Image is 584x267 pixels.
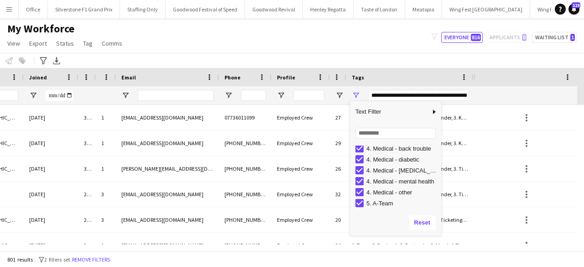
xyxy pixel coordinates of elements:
[102,39,122,47] span: Comms
[7,39,20,47] span: View
[96,182,116,207] div: 3
[70,255,112,265] button: Remove filters
[166,0,245,18] button: Goodwood Festival of Speed
[78,233,96,258] div: 3 days
[366,178,438,185] div: 4. Medical - mental health
[277,91,285,99] button: Open Filter Menu
[354,0,405,18] button: Taste of London
[46,90,73,101] input: Joined Filter Input
[355,128,436,139] input: Search filter values
[78,131,96,156] div: 3 days
[293,90,324,101] input: Profile Filter Input
[96,207,116,232] div: 3
[96,233,116,258] div: 1
[366,189,438,196] div: 4. Medical - other
[51,55,62,66] app-action-btn: Export XLSX
[219,131,271,156] div: [PHONE_NUMBER]
[330,105,346,130] div: 27
[350,104,430,120] span: Text Filter
[78,105,96,130] div: 3 days
[352,74,364,81] span: Tags
[366,167,438,174] div: 4. Medical - [MEDICAL_DATA]
[26,37,51,49] a: Export
[271,156,330,181] div: Employed Crew
[271,105,330,130] div: Employed Crew
[7,22,74,36] span: My Workforce
[350,101,441,236] div: Column Filter
[24,156,78,181] div: [DATE]
[366,156,438,163] div: 4. Medical - diabetic
[116,156,219,181] div: [PERSON_NAME][EMAIL_ADDRESS][DOMAIN_NAME]
[79,37,96,49] a: Tag
[366,145,438,152] div: 4. Medical - back trouble
[116,131,219,156] div: [EMAIL_ADDRESS][DOMAIN_NAME]
[52,37,78,49] a: Status
[346,105,474,130] div: 1. Temp, 3. Bartender, 3. Cocktail Bartender, 3. KP, 3. Till Op, 3. Waiting
[224,91,233,99] button: Open Filter Menu
[29,39,47,47] span: Export
[346,156,474,181] div: 1. Temp, 3. Bartender, 3. Cocktail Bartender, 3. Till Op, 3. Waiting
[219,233,271,258] div: [PHONE_NUMBER]
[271,131,330,156] div: Employed Crew
[116,182,219,207] div: [EMAIL_ADDRESS][DOMAIN_NAME]
[78,207,96,232] div: 2 days
[116,233,219,258] div: [EMAIL_ADDRESS][DOMAIN_NAME]
[271,182,330,207] div: Employed Crew
[78,182,96,207] div: 2 days
[330,156,346,181] div: 26
[19,0,48,18] button: Office
[346,207,474,232] div: 1. Temp, 3. Bartender, 3. KP, 3. Merch & Ticketing, 3. Till Op, 3. Waiting , 4. Medical - other
[471,34,481,41] span: 816
[116,105,219,130] div: [EMAIL_ADDRESS][DOMAIN_NAME]
[335,91,344,99] button: Open Filter Menu
[38,55,49,66] app-action-btn: Advanced filters
[96,105,116,130] div: 1
[83,39,93,47] span: Tag
[78,156,96,181] div: 3 days
[219,207,271,232] div: [PHONE_NUMBER]
[330,233,346,258] div: 24
[346,131,474,156] div: 1. Temp, 3. Bartender, 3. Cocktail Bartender, 3. KP, 3. Till Op, 3. Waiting
[4,37,24,49] a: View
[330,207,346,232] div: 20
[219,156,271,181] div: [PHONE_NUMBER]
[346,233,474,258] div: 1. Temp, 3. Bar back, 3. Bartender, 3. Merch & Ticketing, 3. Till Op, 3. Waiting
[121,74,136,81] span: Email
[219,105,271,130] div: 07736011099
[44,256,70,263] span: 2 filters set
[330,131,346,156] div: 29
[241,90,266,101] input: Phone Filter Input
[29,91,37,99] button: Open Filter Menu
[245,0,303,18] button: Goodwood Revival
[442,0,530,18] button: Wing Fest [GEOGRAPHIC_DATA]
[56,39,74,47] span: Status
[405,0,442,18] button: Meatopia
[441,32,483,43] button: Everyone816
[224,74,240,81] span: Phone
[24,131,78,156] div: [DATE]
[572,2,580,8] span: 129
[532,32,577,43] button: Waiting list1
[24,233,78,258] div: [DATE]
[121,91,130,99] button: Open Filter Menu
[570,34,575,41] span: 1
[568,4,579,15] a: 129
[346,182,474,207] div: 1. Temp, 3. Bartender, 3. Cocktail Bartender, 3. Till Op, 3. Waiting , 4. Medical - other
[277,74,295,81] span: Profile
[116,207,219,232] div: [EMAIL_ADDRESS][DOMAIN_NAME]
[330,182,346,207] div: 32
[303,0,354,18] button: Henley Regatta
[409,215,436,230] button: Reset
[271,233,330,258] div: Employed Crew
[24,182,78,207] div: [DATE]
[96,156,116,181] div: 1
[96,131,116,156] div: 1
[24,105,78,130] div: [DATE]
[138,90,214,101] input: Email Filter Input
[120,0,166,18] button: Staffing Only
[29,74,47,81] span: Joined
[271,207,330,232] div: Employed Crew
[98,37,126,49] a: Comms
[48,0,120,18] button: Silverstone F1 Grand Prix
[24,207,78,232] div: [DATE]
